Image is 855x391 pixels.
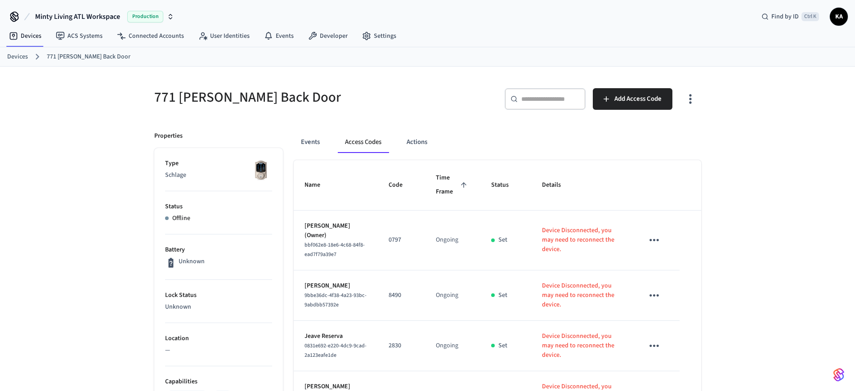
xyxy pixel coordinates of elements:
[165,346,272,355] p: —
[389,178,414,192] span: Code
[165,245,272,255] p: Battery
[355,28,403,44] a: Settings
[425,211,480,270] td: Ongoing
[542,178,573,192] span: Details
[498,341,507,351] p: Set
[7,52,28,62] a: Devices
[542,226,622,254] p: Device Disconnected, you may need to reconnect the device.
[771,12,799,21] span: Find by ID
[165,334,272,343] p: Location
[165,202,272,211] p: Status
[304,332,367,341] p: Jeave Reserva
[436,171,470,199] span: Time Frame
[127,11,163,22] span: Production
[833,368,844,382] img: SeamLogoGradient.69752ec5.svg
[301,28,355,44] a: Developer
[304,292,367,309] span: 9bbe36dc-4f38-4a23-93bc-9abdbb57392e
[165,159,272,168] p: Type
[754,9,826,25] div: Find by IDCtrl K
[179,257,205,266] p: Unknown
[498,291,507,300] p: Set
[801,12,819,21] span: Ctrl K
[425,321,480,371] td: Ongoing
[294,131,701,153] div: ant example
[831,9,847,25] span: KA
[110,28,191,44] a: Connected Accounts
[498,235,507,245] p: Set
[49,28,110,44] a: ACS Systems
[191,28,257,44] a: User Identities
[47,52,130,62] a: 771 [PERSON_NAME] Back Door
[491,178,520,192] span: Status
[250,159,272,181] img: Schlage Sense Smart Deadbolt with Camelot Trim, Front
[304,281,367,291] p: [PERSON_NAME]
[304,178,332,192] span: Name
[542,332,622,360] p: Device Disconnected, you may need to reconnect the device.
[830,8,848,26] button: KA
[304,221,367,240] p: [PERSON_NAME] (Owner)
[389,291,414,300] p: 8490
[389,341,414,351] p: 2830
[257,28,301,44] a: Events
[425,270,480,321] td: Ongoing
[35,11,120,22] span: Minty Living ATL Workspace
[294,131,327,153] button: Events
[593,88,672,110] button: Add Access Code
[542,281,622,310] p: Device Disconnected, you may need to reconnect the device.
[389,235,414,245] p: 0797
[2,28,49,44] a: Devices
[154,131,183,141] p: Properties
[172,214,190,223] p: Offline
[165,377,272,387] p: Capabilities
[154,88,422,107] h5: 771 [PERSON_NAME] Back Door
[614,93,662,105] span: Add Access Code
[165,171,272,180] p: Schlage
[165,302,272,312] p: Unknown
[304,241,365,258] span: bbf062e8-18e6-4c68-84f8-ead7f79a39e7
[338,131,389,153] button: Access Codes
[399,131,434,153] button: Actions
[304,342,367,359] span: 0831e692-e220-4dc9-9cad-2a123eafe1de
[165,291,272,300] p: Lock Status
